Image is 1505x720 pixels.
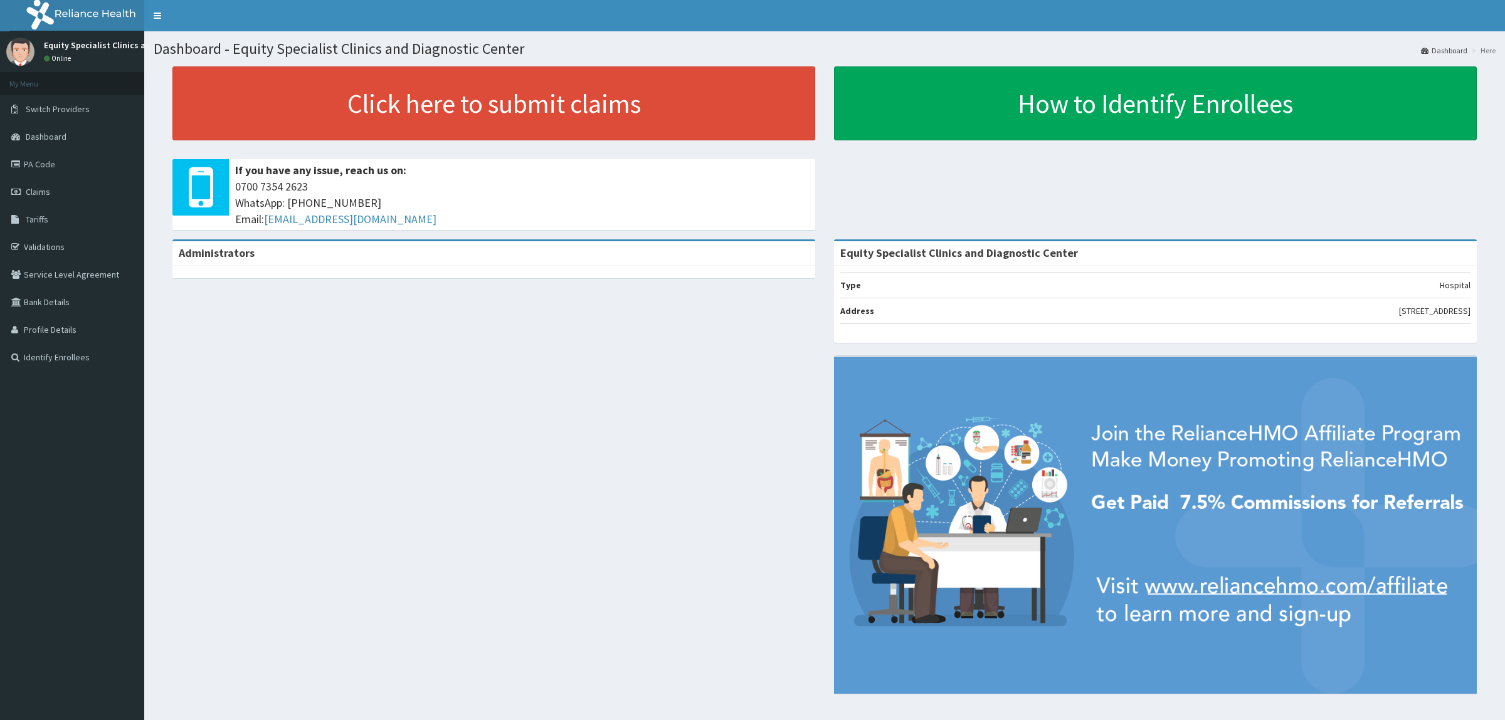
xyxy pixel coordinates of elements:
p: Hospital [1440,279,1471,291]
span: Tariffs [26,214,48,225]
b: Administrators [179,246,255,260]
strong: Equity Specialist Clinics and Diagnostic Center [840,246,1078,260]
span: 0700 7354 2623 WhatsApp: [PHONE_NUMBER] Email: [235,179,809,227]
img: User Image [6,38,34,66]
a: Online [44,54,74,63]
img: provider-team-banner.png [834,357,1477,693]
a: Dashboard [1421,45,1467,56]
li: Here [1469,45,1496,56]
a: Click here to submit claims [172,66,815,140]
h1: Dashboard - Equity Specialist Clinics and Diagnostic Center [154,41,1496,57]
a: How to Identify Enrollees [834,66,1477,140]
span: Claims [26,186,50,197]
span: Switch Providers [26,103,90,115]
p: Equity Specialist Clinics and Diagnostic Center [44,41,228,50]
b: If you have any issue, reach us on: [235,163,406,177]
a: [EMAIL_ADDRESS][DOMAIN_NAME] [264,212,436,226]
b: Type [840,279,861,291]
b: Address [840,305,874,316]
span: Dashboard [26,131,66,142]
p: [STREET_ADDRESS] [1399,305,1471,317]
